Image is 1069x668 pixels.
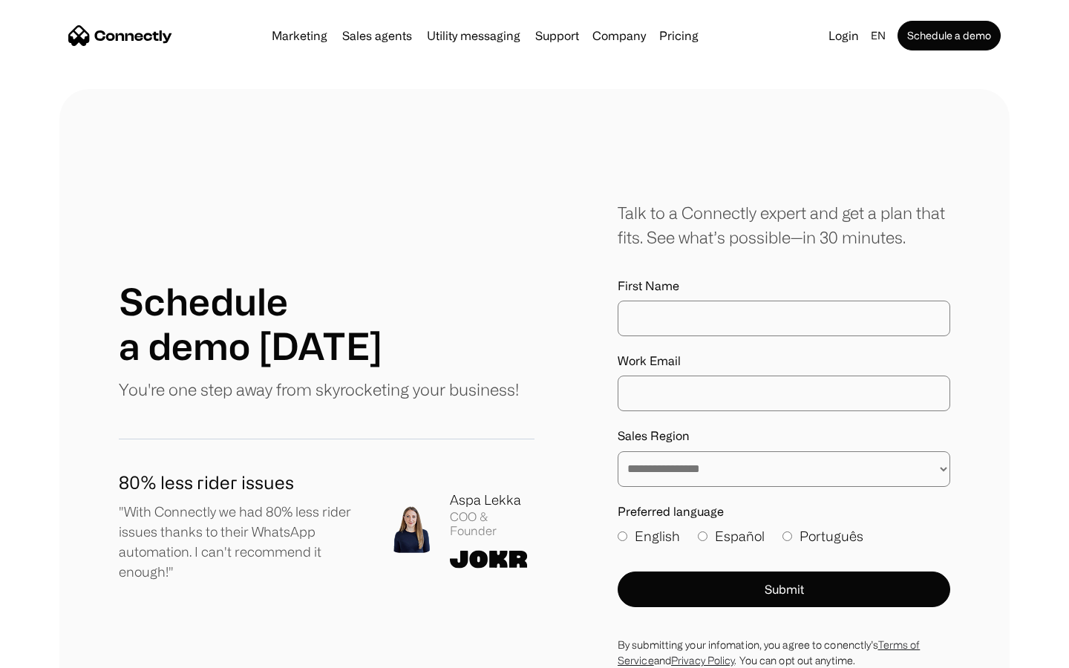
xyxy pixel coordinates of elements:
a: Terms of Service [618,639,920,666]
a: Pricing [653,30,705,42]
label: First Name [618,279,950,293]
label: Preferred language [618,505,950,519]
label: Sales Region [618,429,950,443]
label: Português [782,526,863,546]
a: Privacy Policy [671,655,734,666]
button: Submit [618,572,950,607]
div: Company [592,25,646,46]
div: By submitting your infomation, you agree to conenctly’s and . You can opt out anytime. [618,637,950,668]
aside: Language selected: English [15,641,89,663]
h1: Schedule a demo [DATE] [119,279,382,368]
label: English [618,526,680,546]
div: en [871,25,886,46]
input: Español [698,531,707,541]
label: Español [698,526,765,546]
input: Português [782,531,792,541]
a: Support [529,30,585,42]
div: Aspa Lekka [450,490,534,510]
p: You're one step away from skyrocketing your business! [119,377,519,402]
ul: Language list [30,642,89,663]
div: COO & Founder [450,510,534,538]
input: English [618,531,627,541]
a: Login [823,25,865,46]
div: Talk to a Connectly expert and get a plan that fits. See what’s possible—in 30 minutes. [618,200,950,249]
a: Utility messaging [421,30,526,42]
h1: 80% less rider issues [119,469,364,496]
a: Marketing [266,30,333,42]
label: Work Email [618,354,950,368]
a: Schedule a demo [898,21,1001,50]
p: "With Connectly we had 80% less rider issues thanks to their WhatsApp automation. I can't recomme... [119,502,364,582]
a: Sales agents [336,30,418,42]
